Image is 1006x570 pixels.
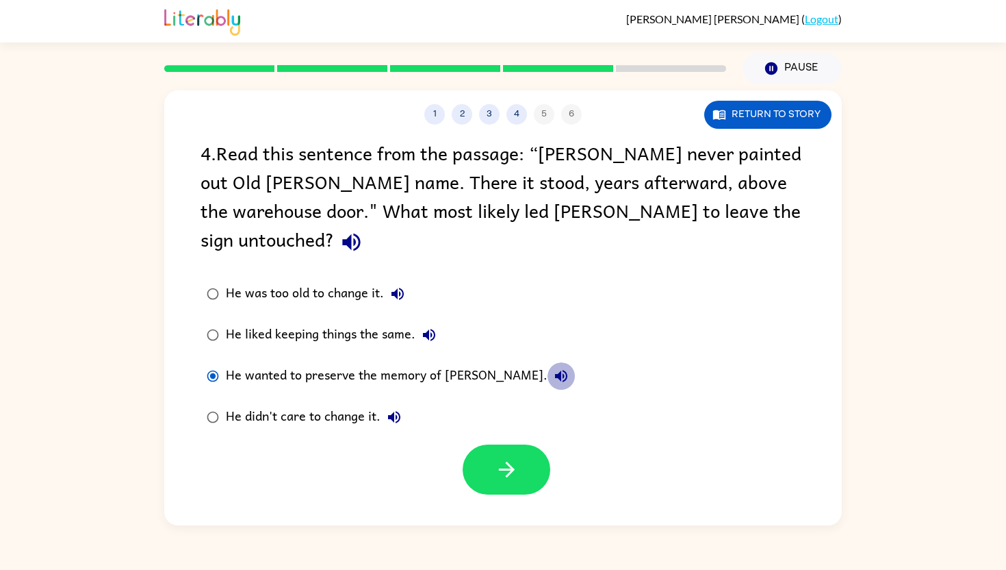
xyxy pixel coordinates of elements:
[226,280,411,308] div: He was too old to change it.
[201,138,805,260] div: 4 . Read this sentence from the passage: “[PERSON_NAME] never painted out Old [PERSON_NAME] name....
[704,101,831,129] button: Return to story
[626,12,801,25] span: [PERSON_NAME] [PERSON_NAME]
[479,104,500,125] button: 3
[452,104,472,125] button: 2
[547,362,575,390] button: He wanted to preserve the memory of [PERSON_NAME].
[226,321,443,349] div: He liked keeping things the same.
[805,12,838,25] a: Logout
[743,53,842,84] button: Pause
[506,104,527,125] button: 4
[424,104,445,125] button: 1
[226,362,575,390] div: He wanted to preserve the memory of [PERSON_NAME].
[415,321,443,349] button: He liked keeping things the same.
[226,404,408,431] div: He didn't care to change it.
[164,5,240,36] img: Literably
[381,404,408,431] button: He didn't care to change it.
[384,280,411,308] button: He was too old to change it.
[626,12,842,25] div: ( )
